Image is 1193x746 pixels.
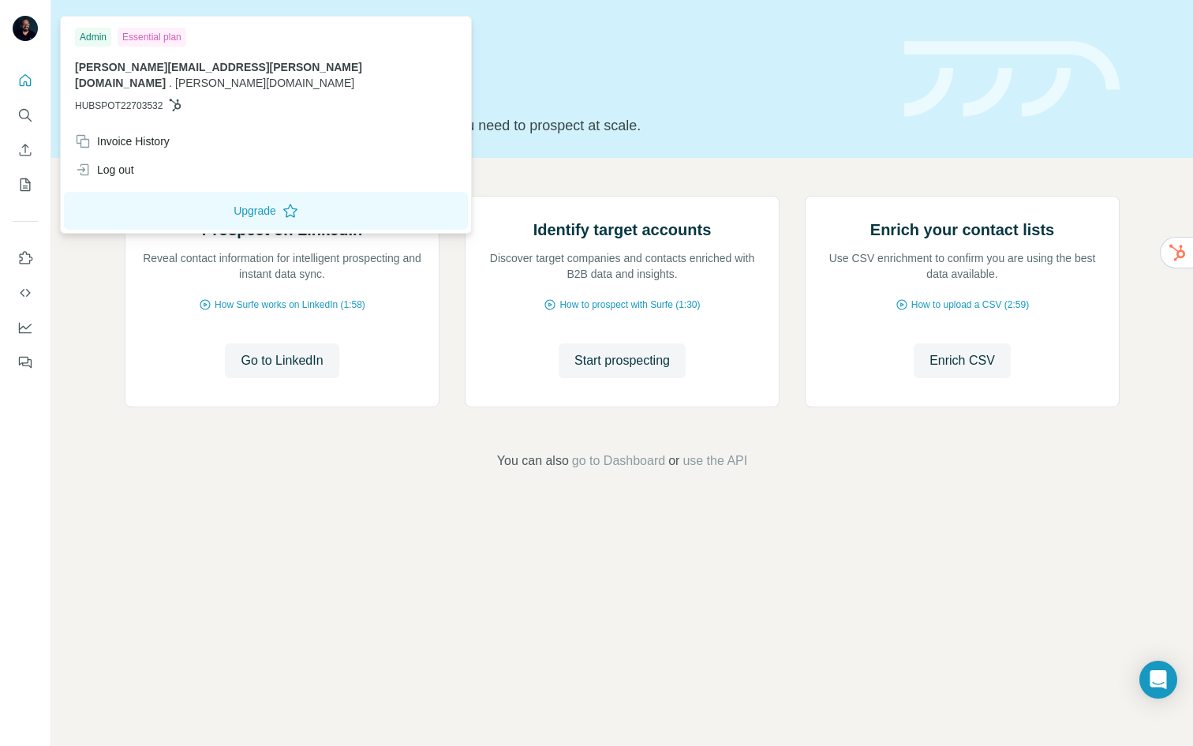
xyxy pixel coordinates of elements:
[870,219,1054,241] h2: Enrich your contact lists
[13,66,38,95] button: Quick start
[911,298,1029,312] span: How to upload a CSV (2:59)
[75,162,134,178] div: Log out
[481,250,763,282] p: Discover target companies and contacts enriched with B2B data and insights.
[141,250,423,282] p: Reveal contact information for intelligent prospecting and instant data sync.
[497,452,569,470] span: You can also
[13,244,38,272] button: Use Surfe on LinkedIn
[75,28,111,47] div: Admin
[125,73,885,105] h1: Let’s prospect together
[533,219,712,241] h2: Identify target accounts
[13,348,38,377] button: Feedback
[683,452,747,470] button: use the API
[75,99,163,113] span: HUBSPOT22703532
[175,77,354,89] span: [PERSON_NAME][DOMAIN_NAME]
[13,16,38,41] img: Avatar
[13,279,38,307] button: Use Surfe API
[169,77,172,89] span: .
[929,351,995,370] span: Enrich CSV
[13,101,38,129] button: Search
[904,41,1120,118] img: banner
[225,343,338,378] button: Go to LinkedIn
[75,61,362,89] span: [PERSON_NAME][EMAIL_ADDRESS][PERSON_NAME][DOMAIN_NAME]
[914,343,1011,378] button: Enrich CSV
[559,343,686,378] button: Start prospecting
[64,192,468,230] button: Upgrade
[215,298,365,312] span: How Surfe works on LinkedIn (1:58)
[572,452,665,470] button: go to Dashboard
[241,351,323,370] span: Go to LinkedIn
[668,452,679,470] span: or
[75,133,170,149] div: Invoice History
[1139,661,1177,699] div: Open Intercom Messenger
[125,29,885,45] div: Quick start
[13,136,38,164] button: Enrich CSV
[125,114,885,137] p: Pick your starting point and we’ll provide everything you need to prospect at scale.
[821,250,1103,282] p: Use CSV enrichment to confirm you are using the best data available.
[574,351,670,370] span: Start prospecting
[13,171,38,199] button: My lists
[118,28,186,47] div: Essential plan
[13,313,38,342] button: Dashboard
[559,298,700,312] span: How to prospect with Surfe (1:30)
